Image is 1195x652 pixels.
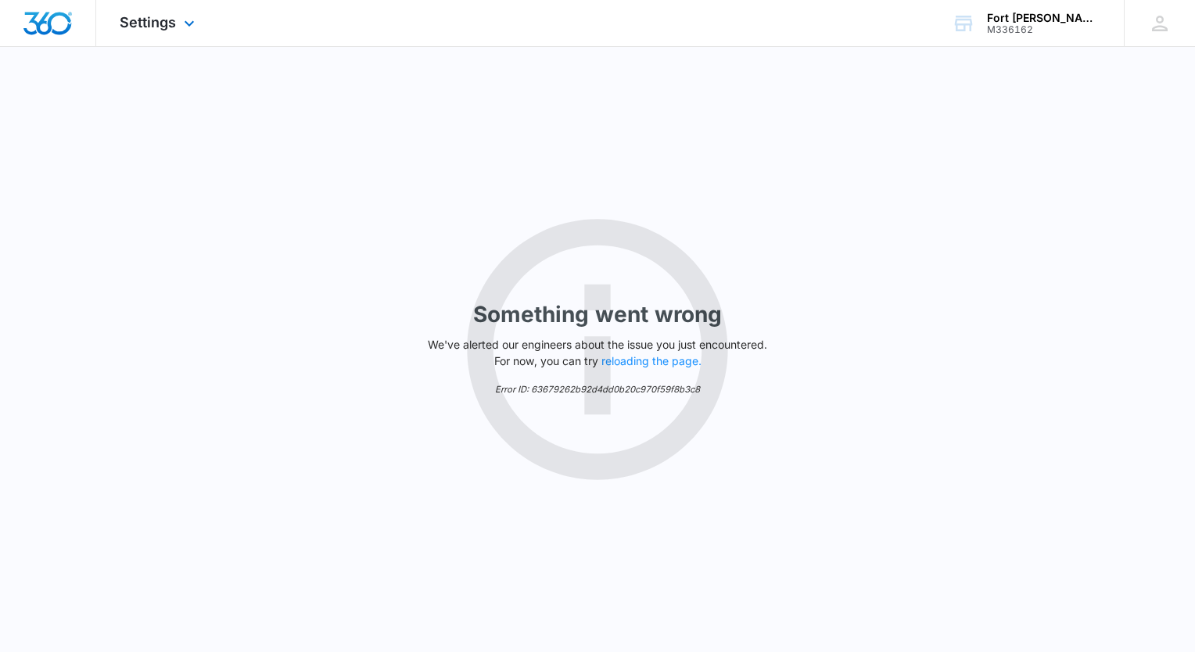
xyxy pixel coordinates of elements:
[422,336,773,369] p: We've alerted our engineers about the issue you just encountered. For now, you can try
[495,384,700,395] em: Error ID: 63679262b92d4dd0b20c970f59f8b3c8
[473,298,722,331] h1: Something went wrong
[601,355,702,367] button: reloading the page.
[120,14,176,30] span: Settings
[987,12,1101,24] div: account name
[987,24,1101,35] div: account id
